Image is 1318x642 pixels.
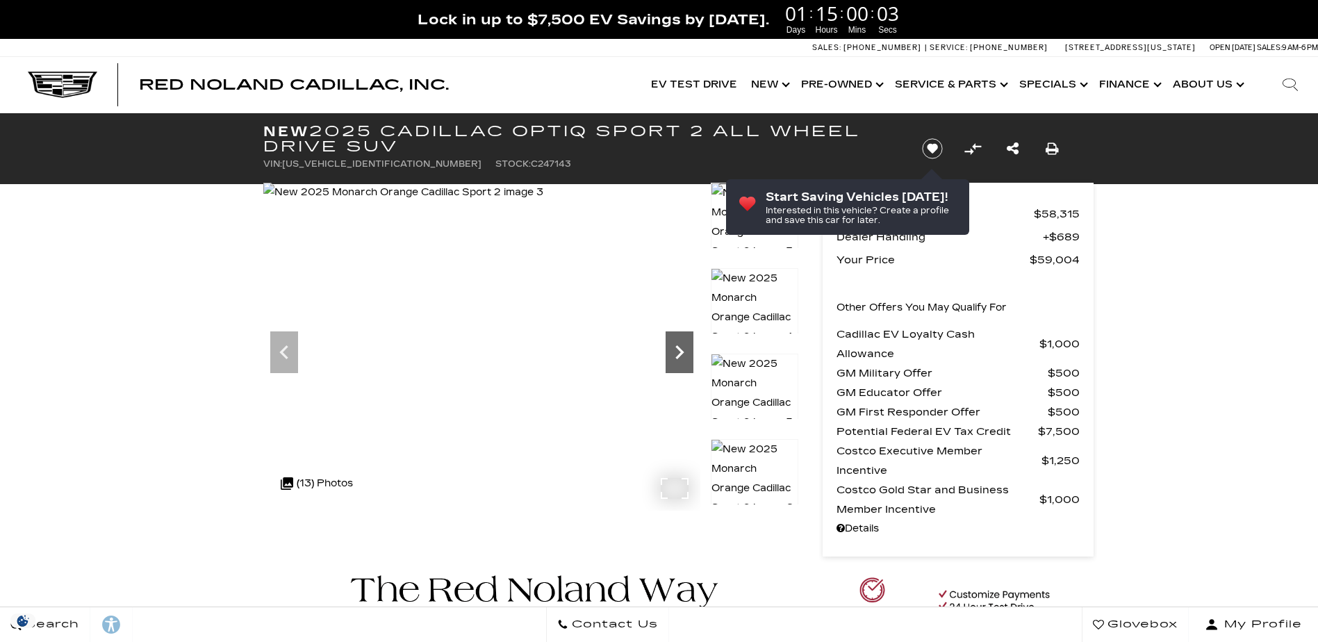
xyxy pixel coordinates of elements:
[263,124,899,154] h1: 2025 Cadillac OPTIQ Sport 2 All Wheel Drive SUV
[925,44,1051,51] a: Service: [PHONE_NUMBER]
[1219,615,1302,634] span: My Profile
[837,363,1048,383] span: GM Military Offer
[263,159,282,169] span: VIN:
[1007,139,1019,158] a: Share this New 2025 Cadillac OPTIQ Sport 2 All Wheel Drive SUV
[837,227,1043,247] span: Dealer Handling
[744,57,794,113] a: New
[1039,490,1080,509] span: $1,000
[837,204,1080,224] a: MSRP $58,315
[837,250,1030,270] span: Your Price
[1039,334,1080,354] span: $1,000
[809,3,814,24] span: :
[837,422,1038,441] span: Potential Federal EV Tax Credit
[711,439,798,518] img: New 2025 Monarch Orange Cadillac Sport 2 image 6
[1046,139,1059,158] a: Print this New 2025 Cadillac OPTIQ Sport 2 All Wheel Drive SUV
[837,383,1048,402] span: GM Educator Offer
[814,24,840,36] span: Hours
[837,324,1039,363] span: Cadillac EV Loyalty Cash Allowance
[837,519,1080,538] a: Details
[837,402,1048,422] span: GM First Responder Offer
[875,3,901,23] span: 03
[875,24,901,36] span: Secs
[28,72,97,98] img: Cadillac Dark Logo with Cadillac White Text
[871,3,875,24] span: :
[1034,204,1080,224] span: $58,315
[7,614,39,628] img: Opt-Out Icon
[837,480,1039,519] span: Costco Gold Star and Business Member Incentive
[930,43,968,52] span: Service:
[812,44,925,51] a: Sales: [PHONE_NUMBER]
[970,43,1048,52] span: [PHONE_NUMBER]
[837,227,1080,247] a: Dealer Handling $689
[1041,451,1080,470] span: $1,250
[1294,7,1311,24] a: Close
[282,159,481,169] span: [US_VEHICLE_IDENTIFICATION_NUMBER]
[546,607,669,642] a: Contact Us
[962,138,983,159] button: Compare Vehicle
[139,78,449,92] a: Red Noland Cadillac, Inc.
[263,183,543,202] img: New 2025 Monarch Orange Cadillac Sport 2 image 3
[666,331,693,373] div: Next
[1030,250,1080,270] span: $59,004
[837,480,1080,519] a: Costco Gold Star and Business Member Incentive $1,000
[837,383,1080,402] a: GM Educator Offer $500
[711,354,798,433] img: New 2025 Monarch Orange Cadillac Sport 2 image 5
[1043,227,1080,247] span: $689
[1092,57,1166,113] a: Finance
[1189,607,1318,642] button: Open user profile menu
[22,615,79,634] span: Search
[1038,422,1080,441] span: $7,500
[794,57,888,113] a: Pre-Owned
[1048,402,1080,422] span: $500
[1048,383,1080,402] span: $500
[1210,43,1255,52] span: Open [DATE]
[844,24,871,36] span: Mins
[1065,43,1196,52] a: [STREET_ADDRESS][US_STATE]
[7,614,39,628] section: Click to Open Cookie Consent Modal
[837,250,1080,270] a: Your Price $59,004
[837,298,1007,318] p: Other Offers You May Qualify For
[843,43,921,52] span: [PHONE_NUMBER]
[418,10,769,28] span: Lock in up to $7,500 EV Savings by [DATE].
[711,268,798,347] img: New 2025 Monarch Orange Cadillac Sport 2 image 4
[837,204,1034,224] span: MSRP
[1104,615,1178,634] span: Glovebox
[837,441,1041,480] span: Costco Executive Member Incentive
[812,43,841,52] span: Sales:
[837,402,1080,422] a: GM First Responder Offer $500
[711,183,798,262] img: New 2025 Monarch Orange Cadillac Sport 2 image 3
[837,324,1080,363] a: Cadillac EV Loyalty Cash Allowance $1,000
[1082,607,1189,642] a: Glovebox
[1282,43,1318,52] span: 9 AM-6 PM
[1012,57,1092,113] a: Specials
[531,159,571,169] span: C247143
[917,138,948,160] button: Save vehicle
[837,422,1080,441] a: Potential Federal EV Tax Credit $7,500
[814,3,840,23] span: 15
[1257,43,1282,52] span: Sales:
[274,467,360,500] div: (13) Photos
[783,3,809,23] span: 01
[837,363,1080,383] a: GM Military Offer $500
[270,331,298,373] div: Previous
[139,76,449,93] span: Red Noland Cadillac, Inc.
[1048,363,1080,383] span: $500
[644,57,744,113] a: EV Test Drive
[783,24,809,36] span: Days
[263,123,309,140] strong: New
[840,3,844,24] span: :
[1166,57,1249,113] a: About Us
[837,441,1080,480] a: Costco Executive Member Incentive $1,250
[568,615,658,634] span: Contact Us
[844,3,871,23] span: 00
[888,57,1012,113] a: Service & Parts
[495,159,531,169] span: Stock:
